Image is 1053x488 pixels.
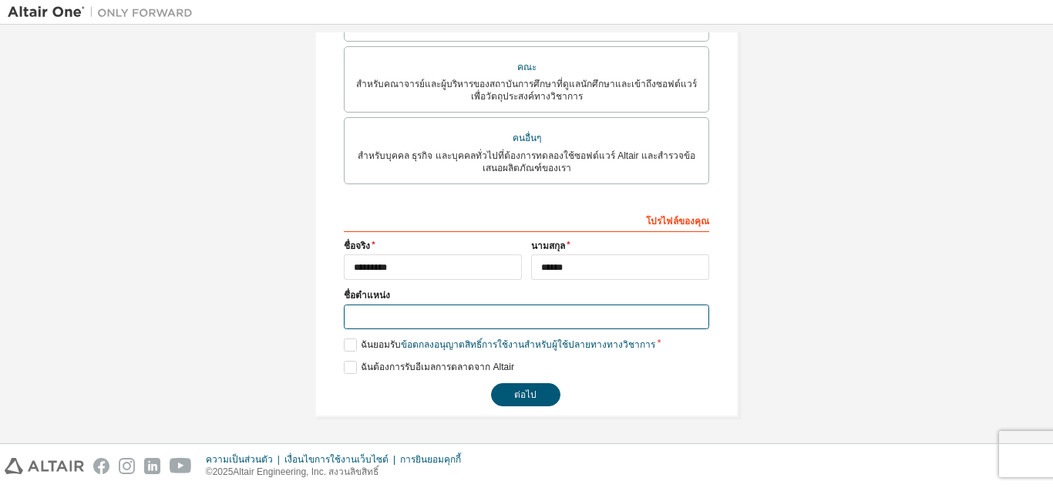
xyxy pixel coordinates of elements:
[361,339,401,350] font: ฉันยอมรับ
[144,458,160,474] img: linkedin.svg
[206,466,213,477] font: ©
[358,150,695,173] font: สำหรับบุคคล ธุรกิจ และบุคคลทั่วไปที่ต้องการทดลองใช้ซอฟต์แวร์ Altair และสำรวจข้อเสนอผลิตภัณฑ์ของเรา
[284,454,389,465] font: เงื่อนไขการใช้งานเว็บไซต์
[233,466,378,477] font: Altair Engineering, Inc. สงวนลิขสิทธิ์
[491,383,560,406] button: ต่อไป
[344,290,390,301] font: ชื่อตำแหน่ง
[646,216,709,227] font: โปรไฟล์ของคุณ
[93,458,109,474] img: facebook.svg
[517,62,537,72] font: คณะ
[531,241,565,251] font: นามสกุล
[607,339,655,350] font: ทางวิชาการ
[119,458,135,474] img: instagram.svg
[206,454,273,465] font: ความเป็นส่วนตัว
[344,241,370,251] font: ชื่อจริง
[514,389,537,400] font: ต่อไป
[213,466,234,477] font: 2025
[5,458,84,474] img: altair_logo.svg
[361,362,514,372] font: ฉันต้องการรับอีเมลการตลาดจาก Altair
[513,133,541,143] font: คนอื่นๆ
[401,339,607,350] font: ข้อตกลงอนุญาตสิทธิ์การใช้งานสำหรับผู้ใช้ปลายทาง
[400,454,461,465] font: การยินยอมคุกกี้
[8,5,200,20] img: อัลแตร์วัน
[170,458,192,474] img: youtube.svg
[356,79,697,102] font: สำหรับคณาจารย์และผู้บริหารของสถาบันการศึกษาที่ดูแลนักศึกษาและเข้าถึงซอฟต์แวร์เพื่อวัตถุประสงค์ทาง...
